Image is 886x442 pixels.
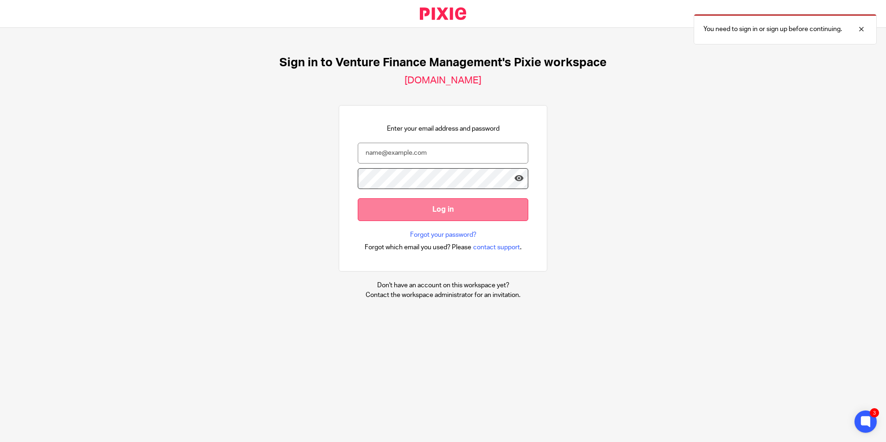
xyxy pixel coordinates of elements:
[366,290,520,300] p: Contact the workspace administrator for an invitation.
[405,75,481,87] h2: [DOMAIN_NAME]
[365,242,522,253] div: .
[387,124,500,133] p: Enter your email address and password
[358,198,528,221] input: Log in
[365,243,471,252] span: Forgot which email you used? Please
[410,230,476,240] a: Forgot your password?
[366,281,520,290] p: Don't have an account on this workspace yet?
[703,25,842,34] p: You need to sign in or sign up before continuing.
[870,408,879,417] div: 3
[473,243,520,252] span: contact support
[279,56,607,70] h1: Sign in to Venture Finance Management's Pixie workspace
[358,143,528,164] input: name@example.com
